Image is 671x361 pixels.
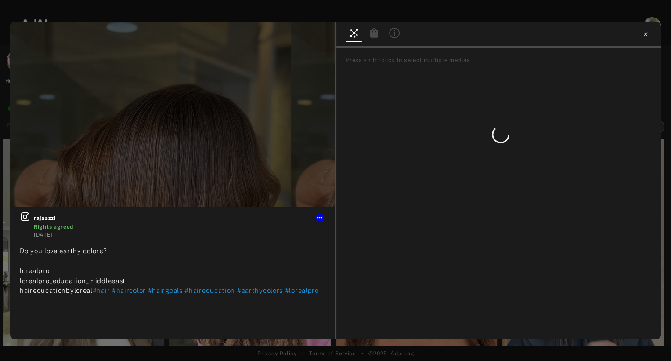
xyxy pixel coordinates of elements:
[148,287,183,294] span: #hairgoals
[346,56,658,65] div: Press shift+click to select multiple medias
[34,214,325,222] span: rajaazzi
[627,319,671,361] iframe: Chat Widget
[237,287,283,294] span: #earthycolors
[93,287,110,294] span: #hair
[34,232,52,238] time: 2025-09-25T07:15:00.000Z
[285,287,319,294] span: #lorealpro
[112,287,146,294] span: #haircolor
[184,287,235,294] span: #haireducation
[34,224,73,230] span: Rights agreed
[20,247,126,294] span: Do you love earthy colors? lorealpro lorealpro_education_middleeast haireducationbyloreal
